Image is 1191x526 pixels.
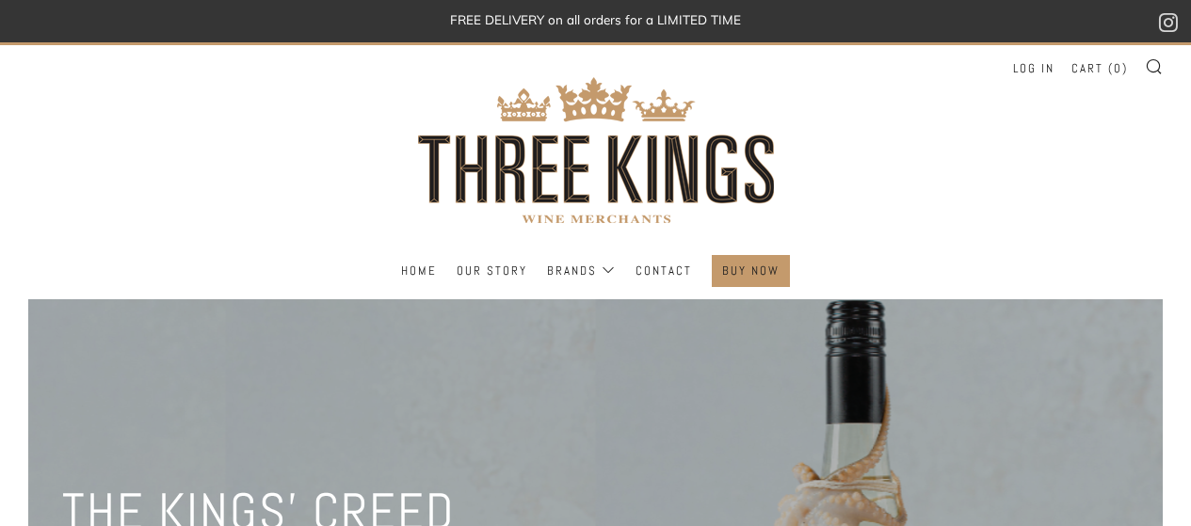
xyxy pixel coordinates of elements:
[636,256,692,286] a: Contact
[1013,54,1054,84] a: Log in
[401,256,437,286] a: Home
[1071,54,1128,84] a: Cart (0)
[547,256,616,286] a: Brands
[457,256,527,286] a: Our Story
[722,256,780,286] a: BUY NOW
[408,45,784,255] img: three kings wine merchants
[1114,60,1122,76] span: 0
